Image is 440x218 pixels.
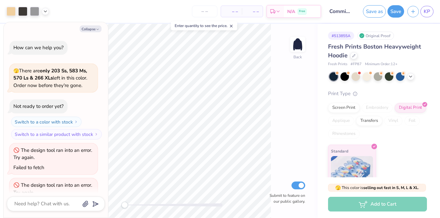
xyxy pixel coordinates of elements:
[11,117,82,127] button: Switch to a color with stock
[171,21,237,30] div: Enter quantity to see the price.
[246,8,259,15] span: – –
[13,67,87,81] strong: only 203 Ss, 583 Ms, 570 Ls & 266 XLs
[365,62,398,67] span: Minimum Order: 12 +
[387,5,404,18] button: Save
[13,103,64,109] div: Not ready to order yet?
[420,6,433,17] a: KP
[362,103,393,113] div: Embroidery
[335,185,419,191] span: This color is .
[424,8,430,15] span: KP
[192,6,217,17] input: – –
[328,62,347,67] span: Fresh Prints
[363,185,418,190] strong: selling out fast in S, M, L & XL
[328,90,427,97] div: Print Type
[74,120,78,124] img: Switch to a color with stock
[384,116,402,126] div: Vinyl
[331,148,348,154] span: Standard
[287,8,295,15] span: N/A
[335,185,341,191] span: 🫣
[404,116,420,126] div: Foil
[328,116,354,126] div: Applique
[13,67,87,89] span: There are left in this color. Order now before they're gone.
[291,38,304,51] img: Back
[324,5,356,18] input: Untitled Design
[328,103,360,113] div: Screen Print
[328,129,360,139] div: Rhinestones
[80,25,102,32] button: Collapse
[293,54,302,60] div: Back
[328,32,354,40] div: # 513855A
[357,32,394,40] div: Original Proof
[13,68,19,74] span: 🫣
[331,156,373,189] img: Standard
[121,202,128,208] div: Accessibility label
[225,8,238,15] span: – –
[13,164,44,171] div: Failed to fetch
[13,147,92,161] div: The design tool ran into an error. Try again.
[395,103,426,113] div: Digital Print
[328,43,421,59] span: Fresh Prints Boston Heavyweight Hoodie
[356,116,382,126] div: Transfers
[266,193,305,204] label: Submit to feature on our public gallery.
[13,182,92,196] div: The design tool ran into an error. Try again.
[13,44,64,51] div: How can we help you?
[363,5,386,18] button: Save as
[11,129,102,139] button: Switch to a similar product with stock
[299,9,305,14] span: Free
[351,62,362,67] span: # FP87
[94,132,98,136] img: Switch to a similar product with stock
